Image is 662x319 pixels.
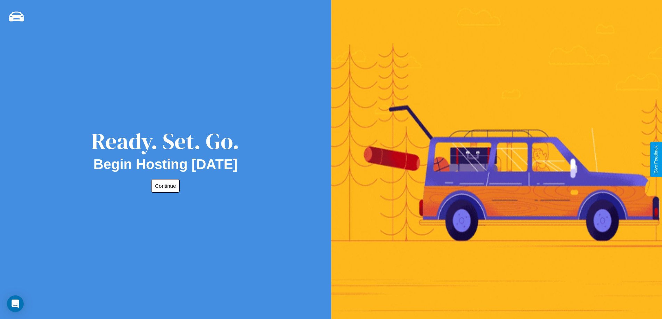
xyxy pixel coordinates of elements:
h2: Begin Hosting [DATE] [93,157,238,172]
button: Continue [151,179,180,193]
div: Open Intercom Messenger [7,295,24,312]
div: Give Feedback [654,145,659,174]
div: Ready. Set. Go. [91,126,239,157]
